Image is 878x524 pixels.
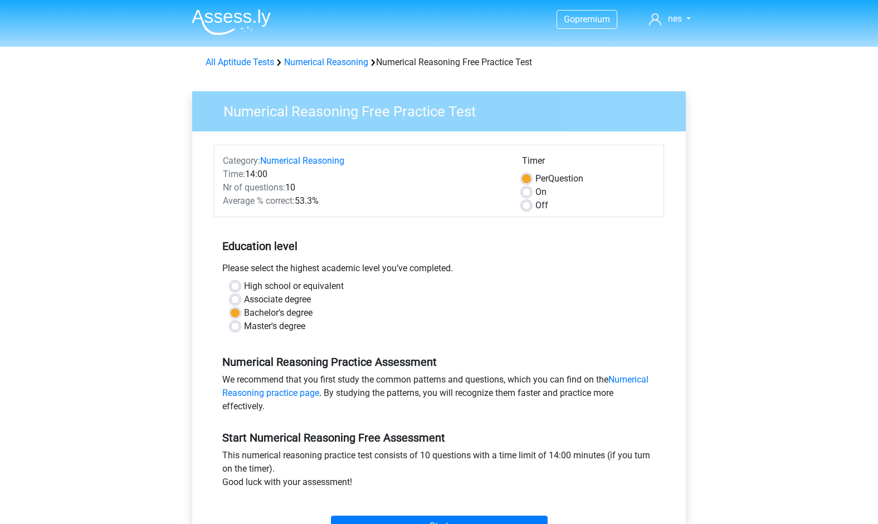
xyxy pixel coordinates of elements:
h5: Start Numerical Reasoning Free Assessment [222,431,656,444]
label: Off [535,199,548,212]
div: This numerical reasoning practice test consists of 10 questions with a time limit of 14:00 minute... [214,449,664,493]
div: Numerical Reasoning Free Practice Test [201,56,677,69]
span: premium [575,14,610,25]
h5: Education level [222,235,656,257]
a: All Aptitude Tests [206,57,274,67]
div: 53.3% [214,194,514,208]
a: nes [645,12,695,26]
a: Numerical Reasoning [284,57,368,67]
span: Go [564,14,575,25]
a: Gopremium [557,12,617,27]
div: Timer [522,154,655,172]
a: Numerical Reasoning [260,155,344,166]
div: 14:00 [214,168,514,181]
label: Master's degree [244,320,305,333]
h3: Numerical Reasoning Free Practice Test [210,99,677,120]
div: We recommend that you first study the common patterns and questions, which you can find on the . ... [214,373,664,418]
label: On [535,185,547,199]
span: Category: [223,155,260,166]
label: High school or equivalent [244,280,344,293]
span: Per [535,173,548,184]
span: Average % correct: [223,195,295,206]
span: nes [668,13,682,24]
label: Bachelor's degree [244,306,313,320]
div: 10 [214,181,514,194]
label: Associate degree [244,293,311,306]
h5: Numerical Reasoning Practice Assessment [222,355,656,369]
label: Question [535,172,583,185]
img: Assessly [192,9,271,35]
div: Please select the highest academic level you’ve completed. [214,262,664,280]
span: Time: [223,169,245,179]
span: Nr of questions: [223,182,285,193]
